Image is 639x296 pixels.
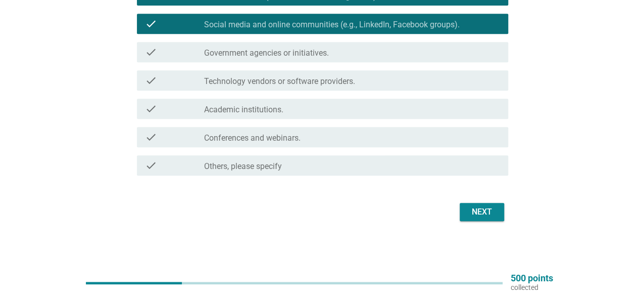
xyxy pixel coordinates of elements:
label: Government agencies or initiatives. [204,48,329,58]
button: Next [460,203,504,221]
i: check [145,103,157,115]
label: Others, please specify [204,161,282,172]
p: collected [511,283,553,292]
i: check [145,74,157,87]
i: check [145,46,157,58]
label: Social media and online communities (e.g., LinkedIn, Facebook groups). [204,20,460,30]
label: Conferences and webinars. [204,133,301,143]
i: check [145,159,157,172]
div: Next [468,206,496,218]
i: check [145,18,157,30]
p: 500 points [511,274,553,283]
label: Academic institutions. [204,105,283,115]
i: check [145,131,157,143]
label: Technology vendors or software providers. [204,76,355,87]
